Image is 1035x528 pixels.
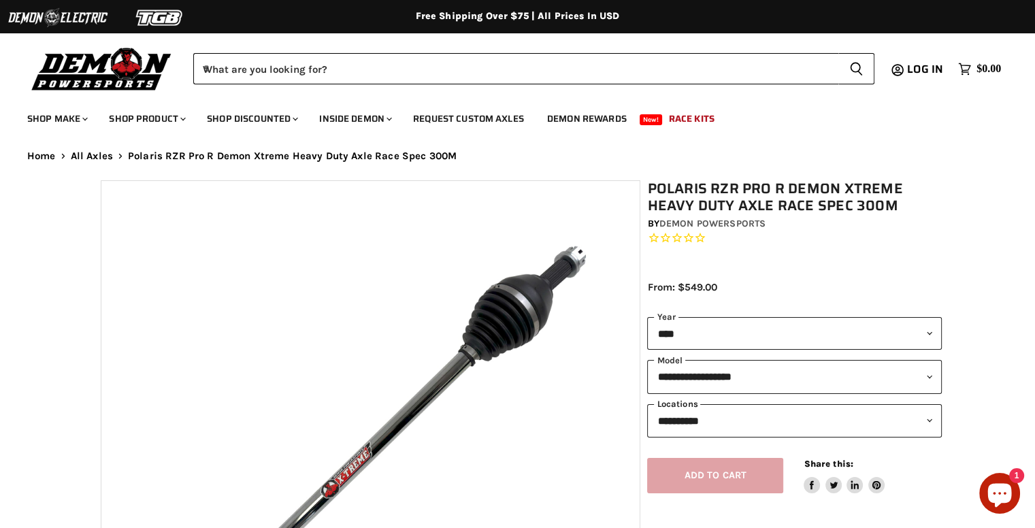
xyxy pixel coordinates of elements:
[838,53,874,84] button: Search
[71,150,113,162] a: All Axles
[659,218,766,229] a: Demon Powersports
[27,150,56,162] a: Home
[647,281,717,293] span: From: $549.00
[647,180,941,214] h1: Polaris RZR Pro R Demon Xtreme Heavy Duty Axle Race Spec 300M
[901,63,951,76] a: Log in
[647,317,941,350] select: year
[128,150,457,162] span: Polaris RZR Pro R Demon Xtreme Heavy Duty Axle Race Spec 300M
[197,105,306,133] a: Shop Discounted
[976,63,1001,76] span: $0.00
[193,53,838,84] input: When autocomplete results are available use up and down arrows to review and enter to select
[647,231,941,246] span: Rated 0.0 out of 5 stars 0 reviews
[804,459,853,469] span: Share this:
[907,61,943,78] span: Log in
[804,458,885,494] aside: Share this:
[647,404,941,438] select: keys
[640,114,663,125] span: New!
[647,360,941,393] select: modal-name
[17,105,96,133] a: Shop Make
[659,105,725,133] a: Race Kits
[951,59,1008,79] a: $0.00
[99,105,194,133] a: Shop Product
[17,99,998,133] ul: Main menu
[647,216,941,231] div: by
[403,105,534,133] a: Request Custom Axles
[975,473,1024,517] inbox-online-store-chat: Shopify online store chat
[193,53,874,84] form: Product
[27,44,176,93] img: Demon Powersports
[537,105,637,133] a: Demon Rewards
[309,105,400,133] a: Inside Demon
[109,5,211,31] img: TGB Logo 2
[7,5,109,31] img: Demon Electric Logo 2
